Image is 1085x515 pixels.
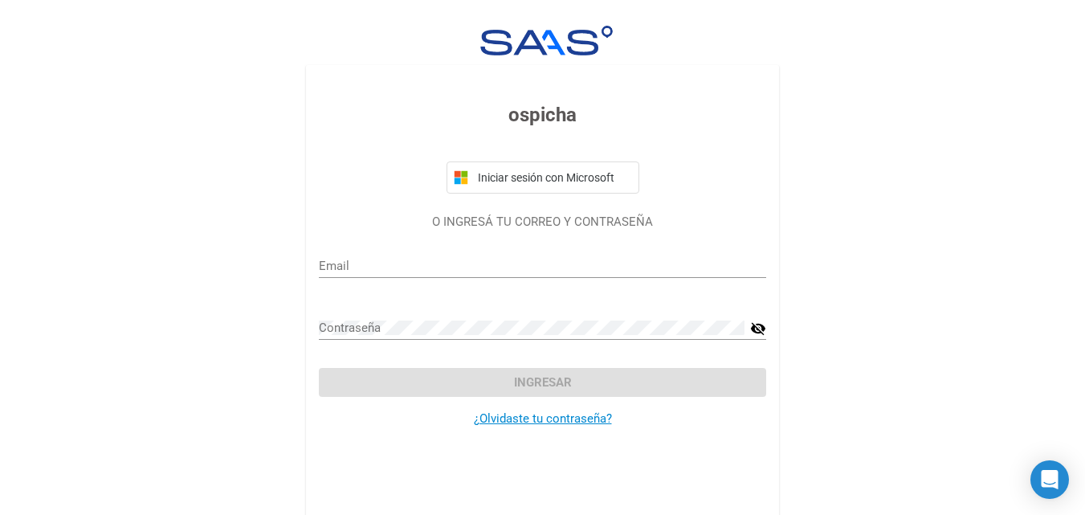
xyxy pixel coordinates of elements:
[750,319,766,338] mat-icon: visibility_off
[319,368,766,397] button: Ingresar
[447,161,639,194] button: Iniciar sesión con Microsoft
[475,171,632,184] span: Iniciar sesión con Microsoft
[319,100,766,129] h3: ospicha
[514,375,572,390] span: Ingresar
[474,411,612,426] a: ¿Olvidaste tu contraseña?
[1030,460,1069,499] div: Open Intercom Messenger
[319,213,766,231] p: O INGRESÁ TU CORREO Y CONTRASEÑA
